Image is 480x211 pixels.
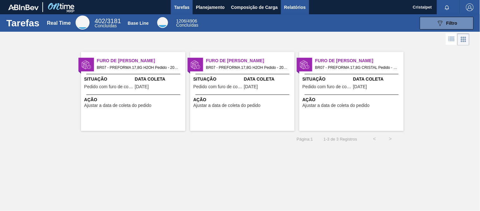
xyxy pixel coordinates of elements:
[244,76,293,82] span: Data Coleta
[458,33,470,45] div: Visão em Cards
[47,20,71,26] div: Real Time
[176,23,198,28] span: Concluídas
[135,84,149,89] span: 10/09/2025
[176,18,186,23] span: 1206
[353,84,367,89] span: 10/09/2025
[82,60,91,69] img: status
[367,131,383,147] button: <
[157,17,168,28] div: Base Line
[437,3,457,12] button: Notificações
[353,76,402,82] span: Data Coleta
[284,3,306,11] span: Relatórios
[176,18,197,23] span: / 4906
[97,57,185,64] span: Furo de Coleta
[193,76,242,82] span: Situação
[128,21,149,26] div: Base Line
[446,21,458,26] span: Filtro
[322,137,357,142] span: 1 - 3 de 3 Registros
[95,23,117,28] span: Concluídas
[206,64,290,71] span: BR07 - PREFORMA 17,8G H2OH Pedido - 2026750
[84,76,133,82] span: Situação
[315,57,404,64] span: Furo de Coleta
[231,3,278,11] span: Composição de Carga
[302,76,352,82] span: Situação
[176,19,198,27] div: Base Line
[302,84,352,89] span: Pedido com furo de coleta
[466,3,474,11] img: Logout
[297,137,313,142] span: Página : 1
[196,3,225,11] span: Planejamento
[302,103,370,108] span: Ajustar a data de coleta do pedido
[193,84,242,89] span: Pedido com furo de coleta
[95,18,121,28] div: Real Time
[383,131,398,147] button: >
[84,96,184,103] span: Ação
[191,60,200,69] img: status
[302,96,402,103] span: Ação
[244,84,258,89] span: 10/09/2025
[420,17,474,30] button: Filtro
[300,60,309,69] img: status
[76,16,90,30] div: Real Time
[95,17,121,24] span: / 3181
[135,76,184,82] span: Data Coleta
[206,57,295,64] span: Furo de Coleta
[97,64,180,71] span: BR07 - PREFORMA 17,8G H2OH Pedido - 2026009
[95,17,105,24] span: 402
[8,4,39,10] img: TNhmsLtSVTkK8tSr43FrP2fwEKptu5GPRR3wAAAABJRU5ErkJggg==
[446,33,458,45] div: Visão em Lista
[193,103,261,108] span: Ajustar a data de coleta do pedido
[315,64,399,71] span: BR07 - PREFORMA 17,8G CRISTAL Pedido - 2026004
[84,84,133,89] span: Pedido com furo de coleta
[84,103,152,108] span: Ajustar a data de coleta do pedido
[193,96,293,103] span: Ação
[6,19,40,27] h1: Tarefas
[174,3,190,11] span: Tarefas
